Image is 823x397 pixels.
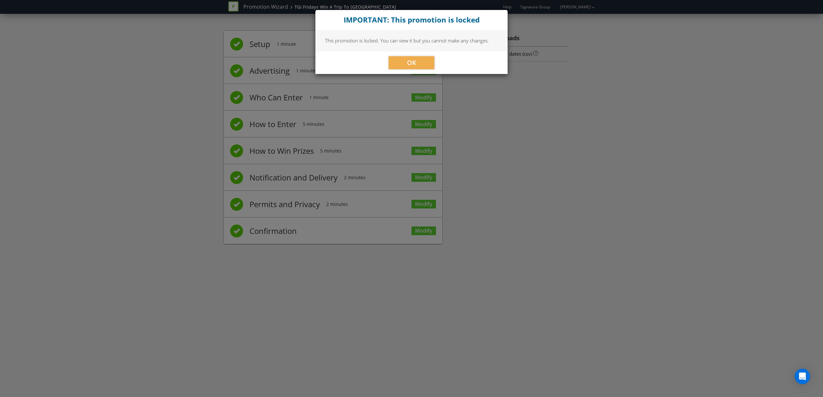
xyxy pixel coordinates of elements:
[315,10,508,30] div: Close
[315,30,508,51] div: This promotion is locked. You can view it but you cannot make any changes.
[389,56,434,69] button: OK
[344,15,480,25] strong: IMPORTANT: This promotion is locked
[795,369,810,384] div: Open Intercom Messenger
[407,58,416,67] span: OK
